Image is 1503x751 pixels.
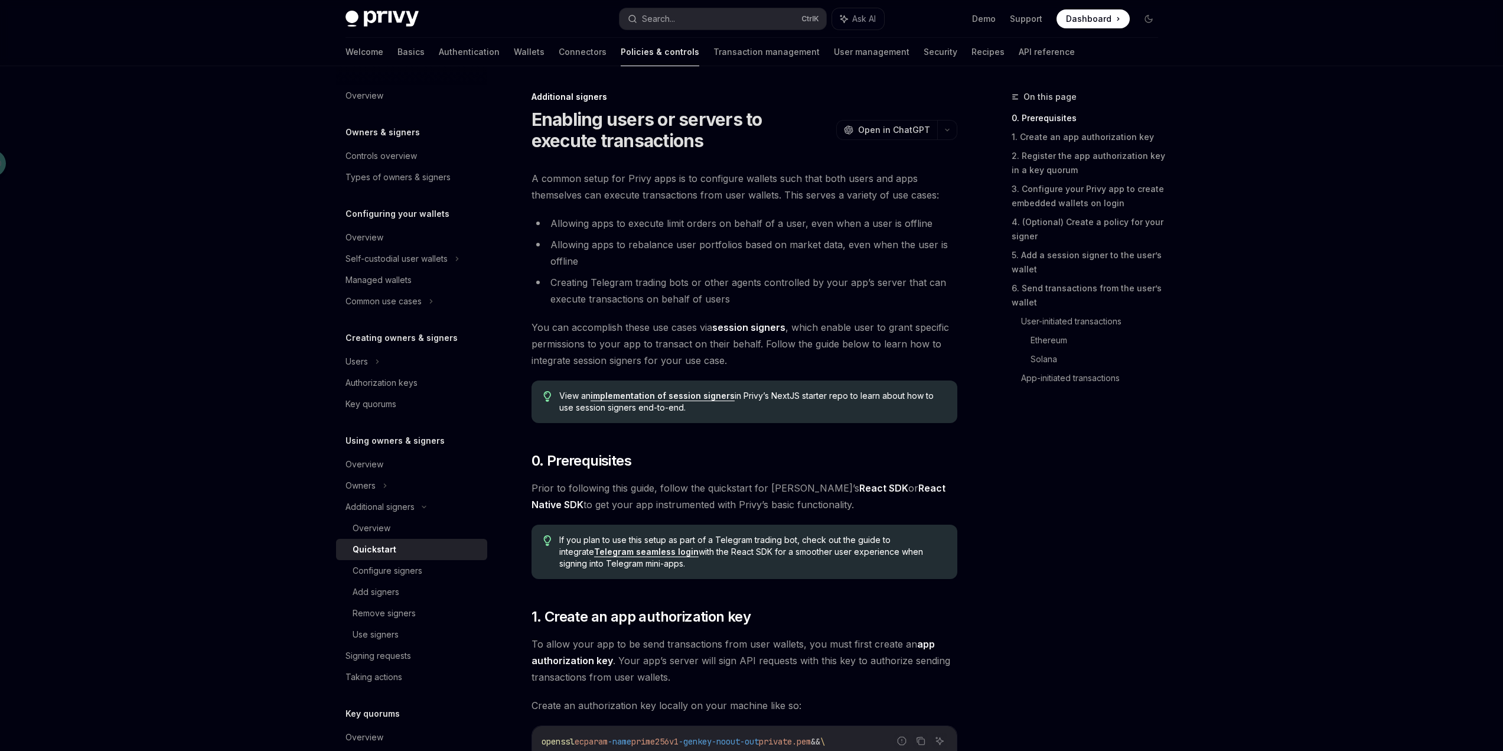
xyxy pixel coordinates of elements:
[559,38,607,66] a: Connectors
[345,207,449,221] h5: Configuring your wallets
[532,215,957,232] li: Allowing apps to execute limit orders on behalf of a user, even when a user is offline
[1019,38,1075,66] a: API reference
[712,321,785,334] a: session signers
[832,8,884,30] button: Ask AI
[336,603,487,624] a: Remove signers
[345,331,458,345] h5: Creating owners & signers
[679,736,712,747] span: -genkey
[532,91,957,103] div: Additional signers
[345,38,383,66] a: Welcome
[345,273,412,287] div: Managed wallets
[532,109,832,151] h1: Enabling users or servers to execute transactions
[852,13,876,25] span: Ask AI
[345,149,417,163] div: Controls overview
[336,539,487,560] a: Quickstart
[345,730,383,745] div: Overview
[543,535,552,546] svg: Tip
[336,667,487,688] a: Taking actions
[1012,213,1168,246] a: 4. (Optional) Create a policy for your signer
[740,736,759,747] span: -out
[1066,13,1111,25] span: Dashboard
[532,319,957,369] span: You can accomplish these use cases via , which enable user to grant specific permissions to your ...
[1021,312,1168,331] a: User-initiated transactions
[345,707,400,721] h5: Key quorums
[532,697,957,714] span: Create an authorization key locally on your machine like so:
[336,85,487,106] a: Overview
[345,376,418,390] div: Authorization keys
[336,269,487,291] a: Managed wallets
[591,391,735,401] a: implementation of session signers
[353,542,396,557] div: Quickstart
[336,581,487,603] a: Add signers
[620,8,826,30] button: Search...CtrlK
[1012,246,1168,279] a: 5. Add a session signer to the user’s wallet
[353,628,399,642] div: Use signers
[543,391,552,402] svg: Tip
[439,38,500,66] a: Authentication
[532,607,751,626] span: 1. Create an app authorization key
[594,547,699,557] a: Telegram seamless login
[336,372,487,394] a: Authorization keys
[913,733,928,749] button: Copy the contents from the code block
[608,736,631,747] span: -name
[1031,350,1168,369] a: Solana
[559,390,945,414] span: View an in Privy’s NextJS starter repo to learn about how to use session signers end-to-end.
[336,454,487,475] a: Overview
[532,274,957,307] li: Creating Telegram trading bots or other agents controlled by your app’s server that can execute t...
[1021,369,1168,388] a: App-initiated transactions
[336,167,487,188] a: Types of owners & signers
[345,252,448,266] div: Self-custodial user wallets
[336,145,487,167] a: Controls overview
[345,230,383,245] div: Overview
[345,11,419,27] img: dark logo
[894,733,909,749] button: Report incorrect code
[759,736,811,747] span: private.pem
[353,585,399,599] div: Add signers
[514,38,545,66] a: Wallets
[1010,13,1042,25] a: Support
[932,733,947,749] button: Ask AI
[345,434,445,448] h5: Using owners & signers
[1031,331,1168,350] a: Ethereum
[858,124,930,136] span: Open in ChatGPT
[345,355,368,369] div: Users
[345,125,420,139] h5: Owners & signers
[532,636,957,685] span: To allow your app to be send transactions from user wallets, you must first create an . Your app’...
[336,227,487,248] a: Overview
[336,624,487,645] a: Use signers
[353,521,390,535] div: Overview
[712,736,740,747] span: -noout
[859,482,908,495] a: React SDK
[397,38,425,66] a: Basics
[1139,9,1158,28] button: Toggle dark mode
[631,736,679,747] span: prime256v1
[345,89,383,103] div: Overview
[972,13,996,25] a: Demo
[1012,180,1168,213] a: 3. Configure your Privy app to create embedded wallets on login
[559,534,945,570] span: If you plan to use this setup as part of a Telegram trading bot, check out the guide to integrate...
[336,518,487,539] a: Overview
[836,120,937,140] button: Open in ChatGPT
[542,736,575,747] span: openssl
[713,38,820,66] a: Transaction management
[532,480,957,513] span: Prior to following this guide, follow the quickstart for [PERSON_NAME]’s or to get your app instr...
[1012,128,1168,147] a: 1. Create an app authorization key
[811,736,820,747] span: &&
[353,606,416,620] div: Remove signers
[345,294,422,308] div: Common use cases
[1023,90,1077,104] span: On this page
[1012,109,1168,128] a: 0. Prerequisites
[971,38,1005,66] a: Recipes
[1012,279,1168,312] a: 6. Send transactions from the user’s wallet
[345,479,376,493] div: Owners
[924,38,957,66] a: Security
[1012,147,1168,180] a: 2. Register the app authorization key in a key quorum
[575,736,608,747] span: ecparam
[345,170,451,184] div: Types of owners & signers
[532,170,957,203] span: A common setup for Privy apps is to configure wallets such that both users and apps themselves ca...
[336,727,487,748] a: Overview
[532,236,957,269] li: Allowing apps to rebalance user portfolios based on market data, even when the user is offline
[801,14,819,24] span: Ctrl K
[353,564,422,578] div: Configure signers
[336,645,487,667] a: Signing requests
